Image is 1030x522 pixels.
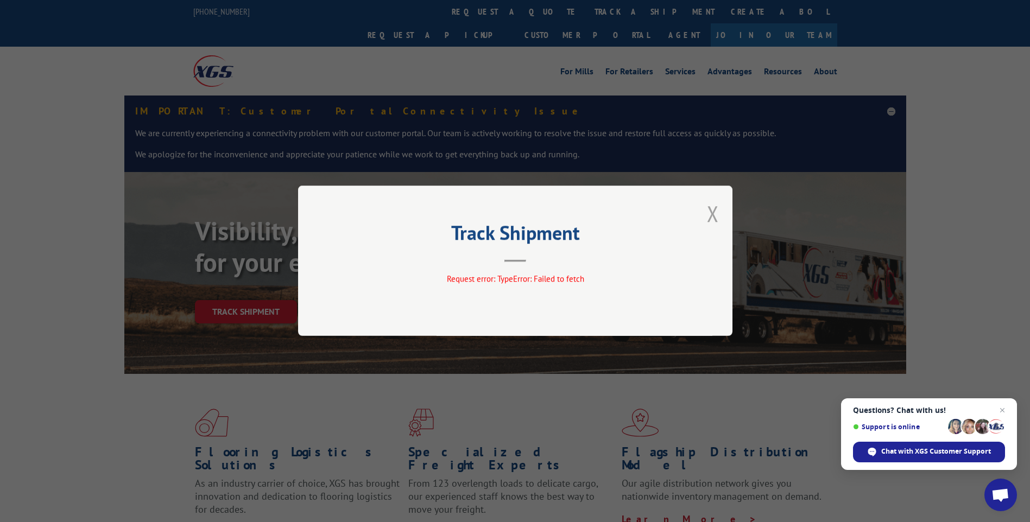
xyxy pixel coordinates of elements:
[352,225,678,246] h2: Track Shipment
[881,447,991,456] span: Chat with XGS Customer Support
[853,423,944,431] span: Support is online
[853,406,1005,415] span: Questions? Chat with us!
[853,442,1005,462] div: Chat with XGS Customer Support
[996,404,1009,417] span: Close chat
[984,479,1017,511] div: Open chat
[446,274,584,284] span: Request error: TypeError: Failed to fetch
[707,199,719,228] button: Close modal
